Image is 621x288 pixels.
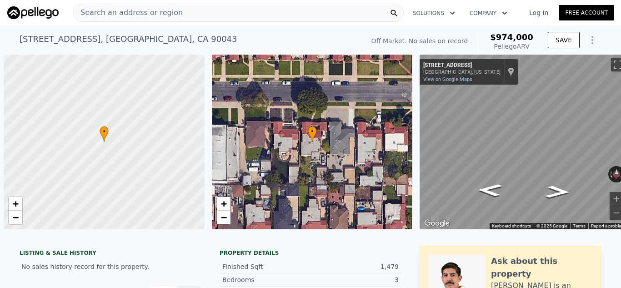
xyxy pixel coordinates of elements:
[100,127,109,136] span: •
[7,6,59,19] img: Pellego
[217,197,230,211] a: Zoom in
[220,249,401,257] div: Property details
[508,67,514,77] a: Show location on map
[491,255,592,280] div: Ask about this property
[490,32,533,42] span: $974,000
[220,212,226,223] span: −
[20,258,201,275] div: No sales history record for this property.
[422,217,452,229] a: Open this area in Google Maps (opens a new window)
[548,32,580,48] button: SAVE
[559,5,614,20] a: Free Account
[13,198,19,209] span: +
[423,69,501,75] div: [GEOGRAPHIC_DATA], [US_STATE]
[462,5,515,21] button: Company
[13,212,19,223] span: −
[308,126,317,142] div: •
[492,223,531,229] button: Keyboard shortcuts
[422,217,452,229] img: Google
[612,166,621,182] button: Reset the view
[20,33,237,45] div: [STREET_ADDRESS] , [GEOGRAPHIC_DATA] , CA 90043
[9,211,22,224] a: Zoom out
[9,197,22,211] a: Zoom in
[371,36,468,45] div: Off Market. No sales on record
[222,275,310,284] div: Bedrooms
[310,262,399,271] div: 1,479
[423,62,501,69] div: [STREET_ADDRESS]
[100,126,109,142] div: •
[423,76,472,82] a: View on Google Maps
[490,42,533,51] div: Pellego ARV
[308,127,317,136] span: •
[573,223,586,228] a: Terms
[406,5,462,21] button: Solutions
[310,275,399,284] div: 3
[535,183,581,201] path: Go West, W 78th Pl
[467,181,513,199] path: Go East, W 78th Pl
[518,8,559,17] a: Log In
[217,211,230,224] a: Zoom out
[608,166,613,182] button: Rotate counterclockwise
[220,198,226,209] span: +
[20,249,201,258] div: LISTING & SALE HISTORY
[222,262,310,271] div: Finished Sqft
[73,7,183,18] span: Search an address or region
[583,31,601,49] button: Show Options
[536,223,567,228] span: © 2025 Google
